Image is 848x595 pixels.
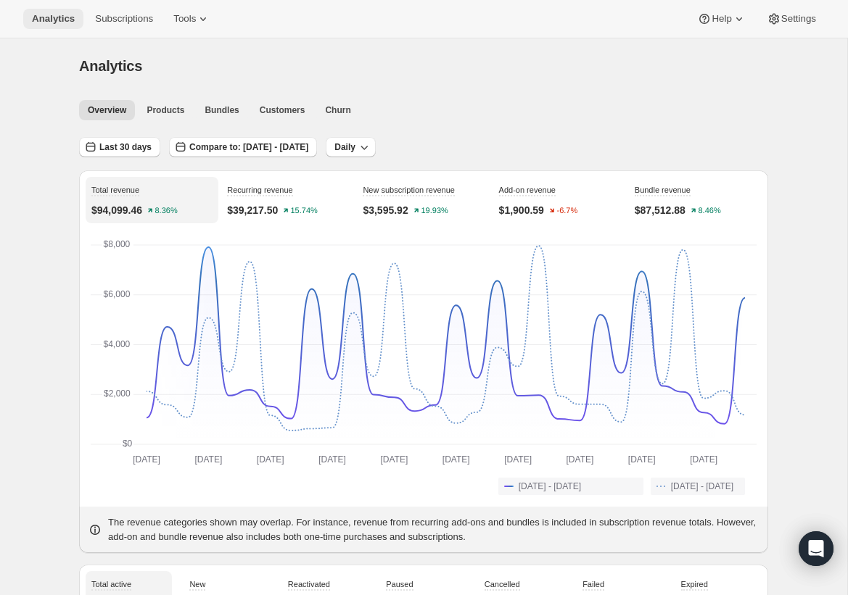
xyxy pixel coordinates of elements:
[635,186,691,194] span: Bundle revenue
[91,580,131,588] span: Total active
[498,478,643,495] button: [DATE] - [DATE]
[165,9,219,29] button: Tools
[681,580,708,588] span: Expired
[194,454,222,465] text: [DATE]
[189,141,308,153] span: Compare to: [DATE] - [DATE]
[688,9,754,29] button: Help
[485,580,520,588] span: Cancelled
[758,9,825,29] button: Settings
[104,239,131,249] text: $8,000
[499,186,556,194] span: Add-on revenue
[227,203,278,217] p: $39,217.50
[91,203,142,217] p: $94,099.46
[556,207,577,215] text: -6.7%
[104,339,131,349] text: $4,000
[147,104,184,116] span: Products
[133,454,160,465] text: [DATE]
[381,454,408,465] text: [DATE]
[79,137,160,157] button: Last 30 days
[86,9,162,29] button: Subscriptions
[698,207,720,215] text: 8.46%
[189,580,205,588] span: New
[88,104,126,116] span: Overview
[442,454,470,465] text: [DATE]
[363,186,455,194] span: New subscription revenue
[79,58,142,74] span: Analytics
[690,454,717,465] text: [DATE]
[421,207,448,215] text: 19.93%
[651,478,745,495] button: [DATE] - [DATE]
[326,137,376,157] button: Daily
[671,480,733,492] span: [DATE] - [DATE]
[318,454,346,465] text: [DATE]
[291,207,318,215] text: 15.74%
[205,104,239,116] span: Bundles
[123,438,133,449] text: $0
[799,531,833,566] div: Open Intercom Messenger
[169,137,317,157] button: Compare to: [DATE] - [DATE]
[635,203,686,217] p: $87,512.88
[325,104,350,116] span: Churn
[499,203,544,217] p: $1,900.59
[386,580,413,588] span: Paused
[363,203,408,217] p: $3,595.92
[583,580,604,588] span: Failed
[91,186,139,194] span: Total revenue
[23,9,83,29] button: Analytics
[260,104,305,116] span: Customers
[99,141,152,153] span: Last 30 days
[32,13,75,25] span: Analytics
[712,13,731,25] span: Help
[257,454,284,465] text: [DATE]
[104,289,131,299] text: $6,000
[95,13,153,25] span: Subscriptions
[519,480,581,492] span: [DATE] - [DATE]
[227,186,293,194] span: Recurring revenue
[334,141,355,153] span: Daily
[628,454,656,465] text: [DATE]
[108,515,760,544] p: The revenue categories shown may overlap. For instance, revenue from recurring add-ons and bundle...
[504,454,532,465] text: [DATE]
[781,13,816,25] span: Settings
[155,207,178,215] text: 8.36%
[288,580,330,588] span: Reactivated
[104,388,131,399] text: $2,000
[567,454,594,465] text: [DATE]
[173,13,196,25] span: Tools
